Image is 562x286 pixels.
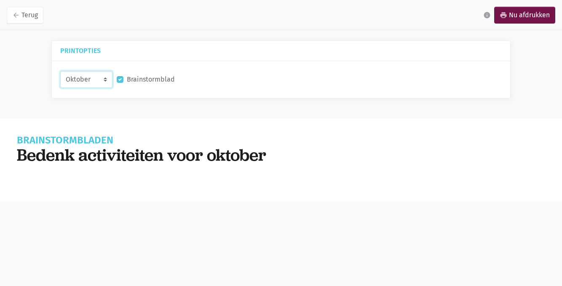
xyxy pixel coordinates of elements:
i: info [483,11,491,19]
h1: Bedenk activiteiten voor oktober [17,145,545,164]
i: print [500,11,507,19]
label: Brainstormblad [127,74,175,85]
a: printNu afdrukken [494,7,555,24]
h5: Printopties [60,48,502,54]
h1: Brainstormbladen [17,135,545,145]
a: arrow_backTerug [7,7,43,24]
i: arrow_back [12,11,20,19]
